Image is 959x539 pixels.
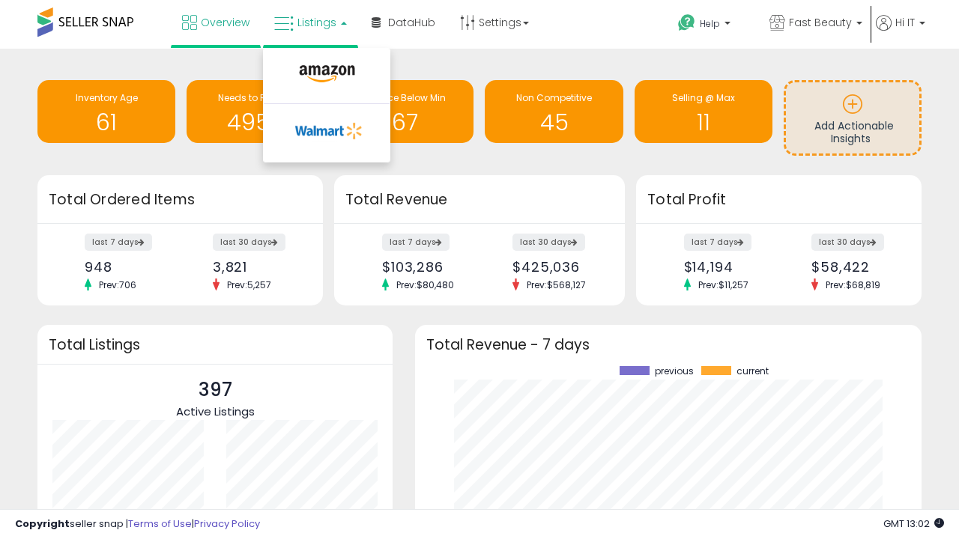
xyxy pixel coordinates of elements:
a: BB Price Below Min 67 [336,80,474,143]
p: 397 [176,376,255,404]
div: seller snap | | [15,517,260,532]
span: Prev: $80,480 [389,278,462,291]
span: Selling @ Max [672,91,735,104]
span: current [736,366,769,377]
span: Inventory Age [76,91,138,104]
span: Hi IT [895,15,915,30]
div: $103,286 [382,259,468,275]
a: Hi IT [876,15,925,49]
div: $425,036 [512,259,599,275]
h1: 4956 [194,110,317,135]
label: last 30 days [512,234,585,251]
span: previous [655,366,694,377]
h3: Total Listings [49,339,381,350]
div: $14,194 [684,259,768,275]
span: Prev: 5,257 [220,278,279,291]
label: last 7 days [85,234,152,251]
h3: Total Revenue - 7 days [426,339,910,350]
span: 2025-10-10 13:02 GMT [883,517,944,531]
h1: 11 [642,110,765,135]
span: Fast Beauty [789,15,852,30]
label: last 7 days [684,234,751,251]
a: Selling @ Max 11 [635,80,772,143]
span: BB Price Below Min [363,91,446,104]
a: Needs to Reprice 4956 [187,80,324,143]
h1: 67 [343,110,466,135]
label: last 30 days [811,234,884,251]
span: Prev: $11,257 [691,278,756,291]
strong: Copyright [15,517,70,531]
label: last 30 days [213,234,285,251]
div: 3,821 [213,259,297,275]
span: Add Actionable Insights [814,118,894,147]
div: $58,422 [811,259,895,275]
a: Help [666,2,756,49]
span: Help [700,17,720,30]
h3: Total Revenue [345,189,614,210]
h3: Total Ordered Items [49,189,312,210]
a: Privacy Policy [194,517,260,531]
span: Active Listings [176,404,255,419]
div: 948 [85,259,169,275]
span: Prev: $568,127 [519,278,593,291]
label: last 7 days [382,234,450,251]
i: Get Help [677,13,696,32]
span: Needs to Reprice [218,91,294,104]
span: Prev: 706 [91,278,144,291]
span: Overview [201,15,249,30]
a: Inventory Age 61 [37,80,175,143]
span: Non Competitive [516,91,592,104]
h1: 61 [45,110,168,135]
span: Listings [297,15,336,30]
span: Prev: $68,819 [818,278,888,291]
a: Terms of Use [128,517,192,531]
a: Add Actionable Insights [786,82,919,153]
span: DataHub [388,15,435,30]
a: Non Competitive 45 [485,80,623,143]
h3: Total Profit [647,189,910,210]
h1: 45 [492,110,615,135]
